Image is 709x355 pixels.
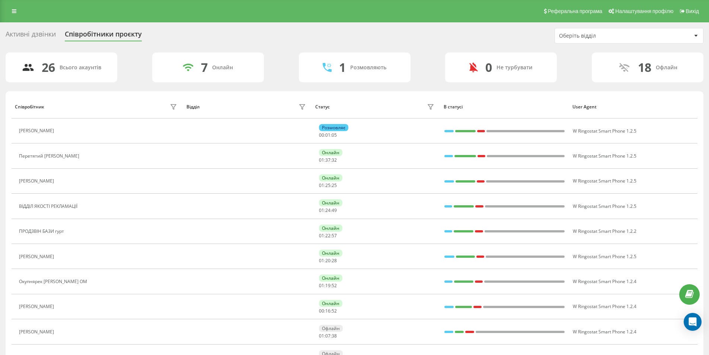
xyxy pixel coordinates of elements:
[201,60,208,75] div: 7
[485,60,492,75] div: 0
[319,124,348,131] div: Розмовляє
[319,174,342,181] div: Онлайн
[572,104,694,110] div: User Agent
[19,279,89,284] div: Окупнярек [PERSON_NAME] ОМ
[615,8,673,14] span: Налаштування профілю
[319,225,342,232] div: Онлайн
[325,333,330,339] span: 07
[325,157,330,163] span: 37
[319,207,324,213] span: 01
[319,258,337,263] div: : :
[332,232,337,239] span: 57
[319,158,337,163] div: : :
[319,300,342,307] div: Онлайн
[65,30,142,42] div: Співробітники проєкту
[332,282,337,289] span: 52
[325,282,330,289] span: 19
[444,104,565,110] div: В статусі
[325,257,330,264] span: 20
[325,308,330,314] span: 16
[325,182,330,188] span: 25
[19,329,56,335] div: [PERSON_NAME]
[325,132,330,138] span: 01
[573,178,636,184] span: W Ringostat Smart Phone 1.2.5
[315,104,330,110] div: Статус
[19,178,56,184] div: [PERSON_NAME]
[332,333,337,339] span: 38
[573,303,636,310] span: W Ringostat Smart Phone 1.2.4
[319,199,342,206] div: Онлайн
[686,8,699,14] span: Вихід
[60,64,101,71] div: Всього акаунтів
[319,132,324,138] span: 00
[6,30,56,42] div: Активні дзвінки
[559,33,648,39] div: Оберіть відділ
[332,308,337,314] span: 52
[573,253,636,260] span: W Ringostat Smart Phone 1.2.5
[573,153,636,159] span: W Ringostat Smart Phone 1.2.5
[325,207,330,213] span: 24
[19,229,66,234] div: ПРОДЗВІН БАЗИ гурт
[19,153,81,159] div: Перетятий [PERSON_NAME]
[339,60,346,75] div: 1
[573,278,636,285] span: W Ringostat Smart Phone 1.2.4
[319,333,324,339] span: 01
[319,325,343,332] div: Офлайн
[19,128,56,133] div: [PERSON_NAME]
[638,60,651,75] div: 18
[19,254,56,259] div: [PERSON_NAME]
[319,283,337,288] div: : :
[332,132,337,138] span: 05
[319,233,337,238] div: : :
[573,329,636,335] span: W Ringostat Smart Phone 1.2.4
[656,64,677,71] div: Офлайн
[319,250,342,257] div: Онлайн
[332,182,337,188] span: 25
[19,304,56,309] div: [PERSON_NAME]
[319,208,337,213] div: : :
[573,203,636,209] span: W Ringostat Smart Phone 1.2.5
[212,64,233,71] div: Онлайн
[684,313,702,331] div: Open Intercom Messenger
[42,60,55,75] div: 26
[319,149,342,156] div: Онлайн
[319,257,324,264] span: 01
[548,8,603,14] span: Реферальна програма
[319,157,324,163] span: 01
[332,157,337,163] span: 32
[350,64,386,71] div: Розмовляють
[319,282,324,289] span: 01
[319,232,324,239] span: 01
[319,133,337,138] div: : :
[319,275,342,282] div: Онлайн
[186,104,199,110] div: Відділ
[15,104,44,110] div: Співробітник
[325,232,330,239] span: 22
[319,333,337,339] div: : :
[573,228,636,234] span: W Ringostat Smart Phone 1.2.2
[332,207,337,213] span: 49
[496,64,533,71] div: Не турбувати
[319,308,337,314] div: : :
[573,128,636,134] span: W Ringostat Smart Phone 1.2.5
[319,308,324,314] span: 00
[319,183,337,188] div: : :
[319,182,324,188] span: 01
[19,204,79,209] div: ВІДДІЛ ЯКОСТІ РЕКЛАМАЦІЇ
[332,257,337,264] span: 28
